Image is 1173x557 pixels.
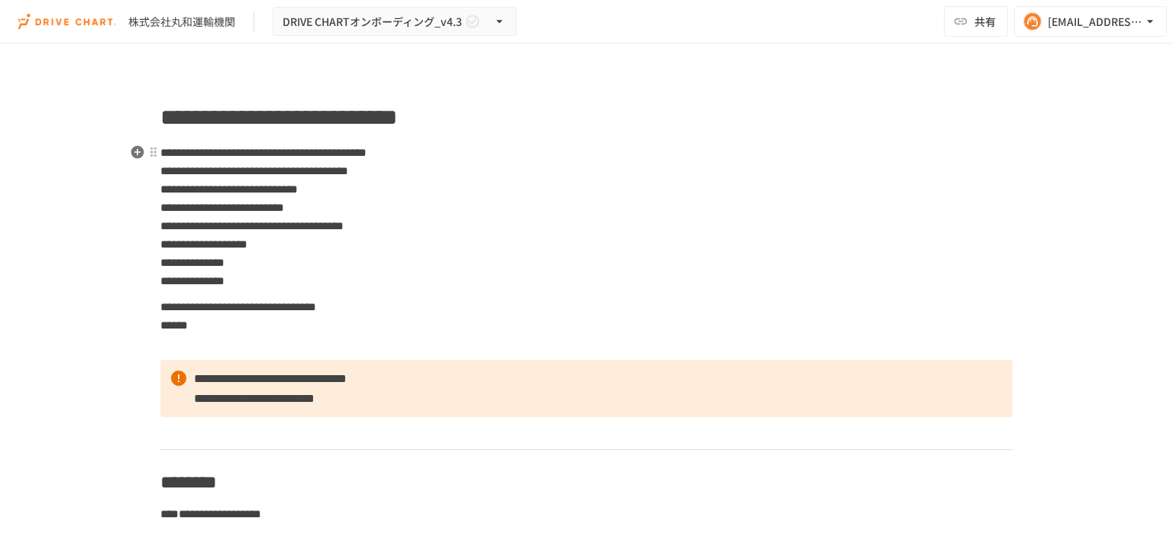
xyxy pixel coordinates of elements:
[974,13,996,30] span: 共有
[128,14,235,30] div: 株式会社丸和運輸機関
[283,12,462,31] span: DRIVE CHARTオンボーディング_v4.3
[273,7,517,37] button: DRIVE CHARTオンボーディング_v4.3
[1014,6,1167,37] button: [EMAIL_ADDRESS][DOMAIN_NAME]
[18,9,116,34] img: i9VDDS9JuLRLX3JIUyK59LcYp6Y9cayLPHs4hOxMB9W
[1048,12,1142,31] div: [EMAIL_ADDRESS][DOMAIN_NAME]
[944,6,1008,37] button: 共有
